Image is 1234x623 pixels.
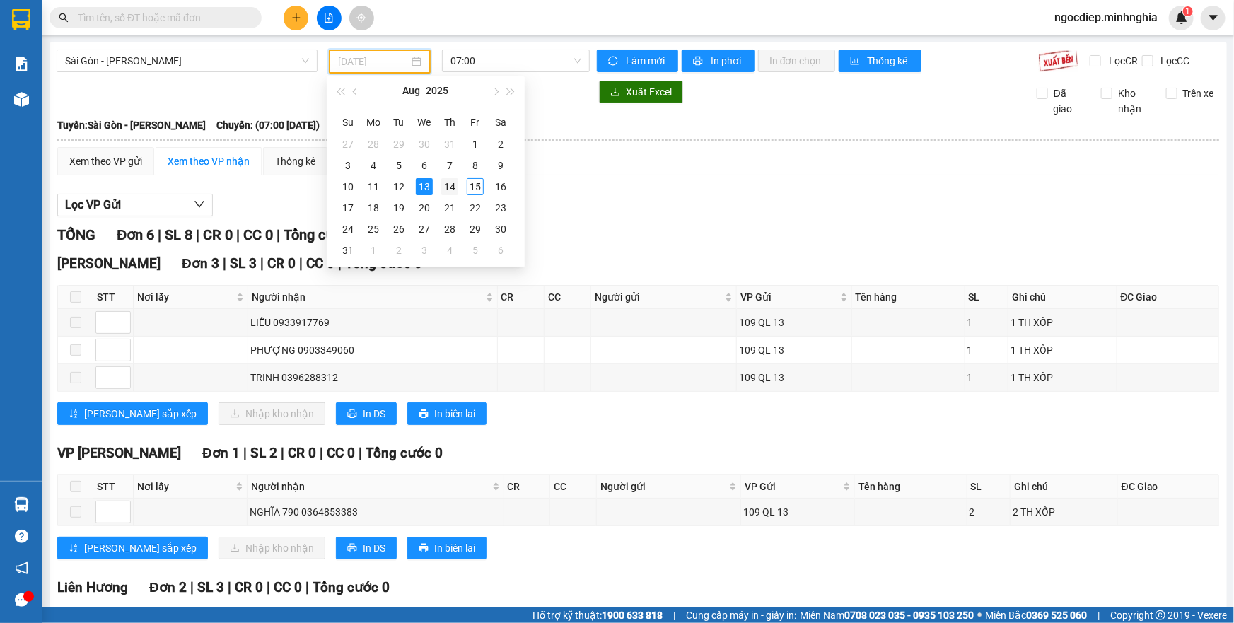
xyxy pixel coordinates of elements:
[349,6,374,30] button: aim
[69,543,78,554] span: sort-ascending
[15,561,28,575] span: notification
[1156,610,1165,620] span: copyright
[740,289,837,305] span: VP Gửi
[977,612,982,618] span: ⚪️
[488,240,513,261] td: 2025-09-06
[117,226,154,243] span: Đơn 6
[426,76,448,105] button: 2025
[390,136,407,153] div: 29
[251,479,489,494] span: Người nhận
[339,221,356,238] div: 24
[1117,286,1219,309] th: ĐC Giao
[467,136,484,153] div: 1
[57,537,208,559] button: sort-ascending[PERSON_NAME] sắp xếp
[299,255,303,272] span: |
[868,53,910,69] span: Thống kê
[386,176,412,197] td: 2025-08-12
[967,342,1006,358] div: 1
[361,134,386,155] td: 2025-07-28
[737,364,851,392] td: 109 QL 13
[1043,8,1169,26] span: ngocdiep.minhnghia
[15,593,28,607] span: message
[165,226,192,243] span: SL 8
[327,445,355,461] span: CC 0
[965,286,1009,309] th: SL
[550,475,597,499] th: CC
[970,504,1008,520] div: 2
[737,309,851,337] td: 109 QL 13
[967,475,1011,499] th: SL
[182,255,219,272] span: Đơn 3
[462,219,488,240] td: 2025-08-29
[1177,86,1220,101] span: Trên xe
[57,579,128,595] span: Liên Hương
[850,56,862,67] span: bar-chart
[275,153,315,169] div: Thống kê
[386,155,412,176] td: 2025-08-05
[462,134,488,155] td: 2025-08-01
[682,50,755,72] button: printerIn phơi
[1011,342,1114,358] div: 1 TH XỐP
[250,504,501,520] div: NGHĨA 790 0364853383
[59,13,69,23] span: search
[69,153,142,169] div: Xem theo VP gửi
[1207,11,1220,24] span: caret-down
[12,9,30,30] img: logo-vxr
[57,120,206,131] b: Tuyến: Sài Gòn - [PERSON_NAME]
[335,219,361,240] td: 2025-08-24
[194,199,205,210] span: down
[407,537,487,559] button: printerIn biên lai
[416,242,433,259] div: 3
[412,240,437,261] td: 2025-09-03
[488,219,513,240] td: 2025-08-30
[274,579,302,595] span: CC 0
[1201,6,1226,30] button: caret-down
[243,226,273,243] span: CC 0
[416,157,433,174] div: 6
[437,219,462,240] td: 2025-08-28
[602,610,663,621] strong: 1900 633 818
[967,370,1006,385] div: 1
[339,157,356,174] div: 3
[363,406,385,421] span: In DS
[467,178,484,195] div: 15
[492,136,509,153] div: 2
[288,445,316,461] span: CR 0
[1118,475,1219,499] th: ĐC Giao
[855,475,967,499] th: Tên hàng
[202,445,240,461] span: Đơn 1
[626,53,667,69] span: Làm mới
[1011,475,1118,499] th: Ghi chú
[190,579,194,595] span: |
[335,111,361,134] th: Su
[437,197,462,219] td: 2025-08-21
[267,255,296,272] span: CR 0
[361,197,386,219] td: 2025-08-18
[335,197,361,219] td: 2025-08-17
[985,607,1087,623] span: Miền Bắc
[1156,53,1192,69] span: Lọc CC
[416,136,433,153] div: 30
[356,13,366,23] span: aim
[462,176,488,197] td: 2025-08-15
[149,579,187,595] span: Đơn 2
[419,409,429,420] span: printer
[57,402,208,425] button: sort-ascending[PERSON_NAME] sắp xếp
[437,155,462,176] td: 2025-08-07
[390,199,407,216] div: 19
[236,226,240,243] span: |
[250,370,494,385] div: TRINH 0396288312
[137,289,233,305] span: Nơi lấy
[14,92,29,107] img: warehouse-icon
[437,111,462,134] th: Th
[441,199,458,216] div: 21
[390,221,407,238] div: 26
[1011,370,1114,385] div: 1 TH XỐP
[498,286,545,309] th: CR
[402,76,420,105] button: Aug
[595,289,722,305] span: Người gửi
[741,499,855,526] td: 109 QL 13
[686,607,796,623] span: Cung cấp máy in - giấy in:
[599,81,683,103] button: downloadXuất Excel
[1183,6,1193,16] sup: 1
